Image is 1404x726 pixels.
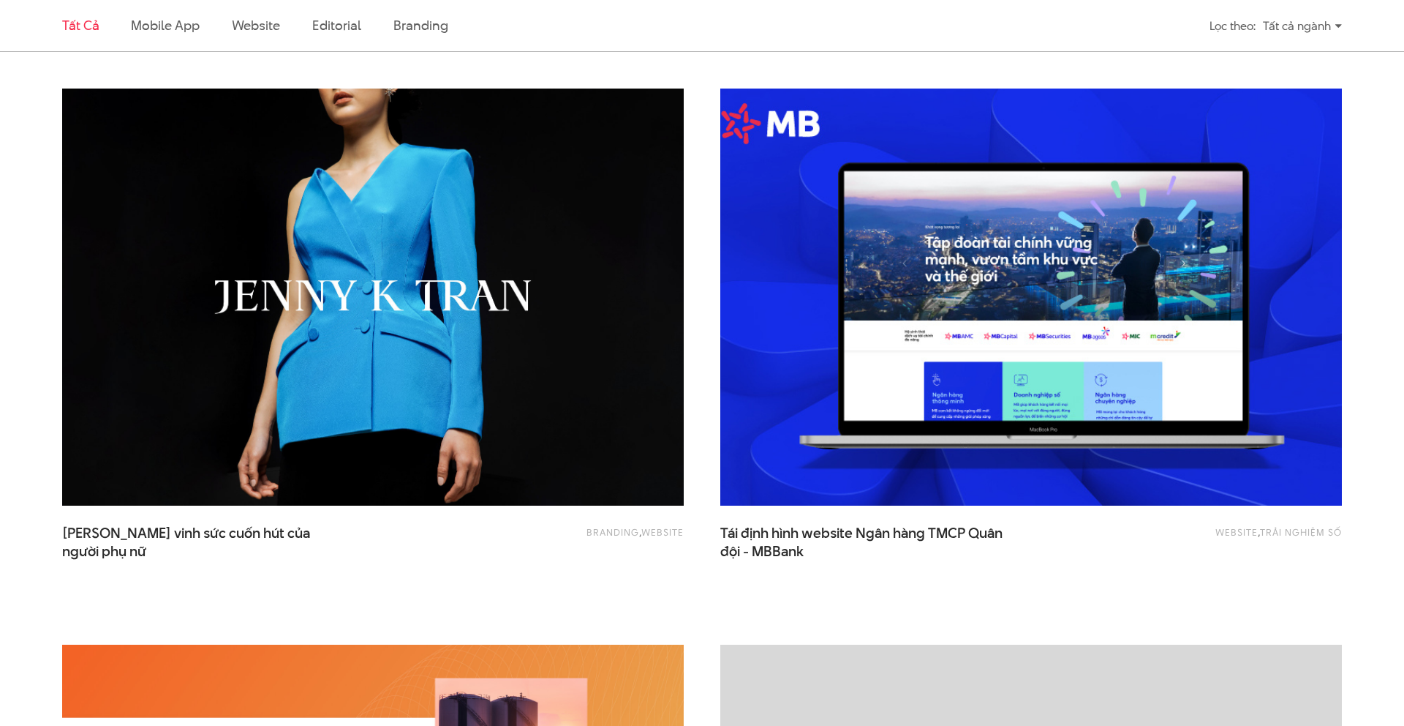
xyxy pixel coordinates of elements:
a: Website [641,525,684,539]
span: [PERSON_NAME] vinh sức cuốn hút của [62,524,355,561]
a: Branding [586,525,639,539]
a: Website [1215,525,1258,539]
div: Tất cả ngành [1263,13,1342,39]
div: , [435,524,684,553]
span: đội - MBBank [720,542,804,561]
span: người phụ nữ [62,542,146,561]
img: tái định hình website ngân hàng tmcp quân đội mbbank [690,68,1373,526]
img: Jenny K Tran_Rebrand_Fashion_VietNam [62,89,684,506]
div: Lọc theo: [1209,13,1256,39]
a: Tái định hình website Ngân hàng TMCP Quânđội - MBBank [720,524,1013,561]
a: Trải nghiệm số [1260,525,1342,539]
div: , [1093,524,1342,553]
a: Branding [393,16,448,34]
a: Website [232,16,280,34]
a: Editorial [312,16,361,34]
span: Tái định hình website Ngân hàng TMCP Quân [720,524,1013,561]
a: [PERSON_NAME] vinh sức cuốn hút củangười phụ nữ [62,524,355,561]
a: Mobile app [131,16,199,34]
a: Tất cả [62,16,99,34]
